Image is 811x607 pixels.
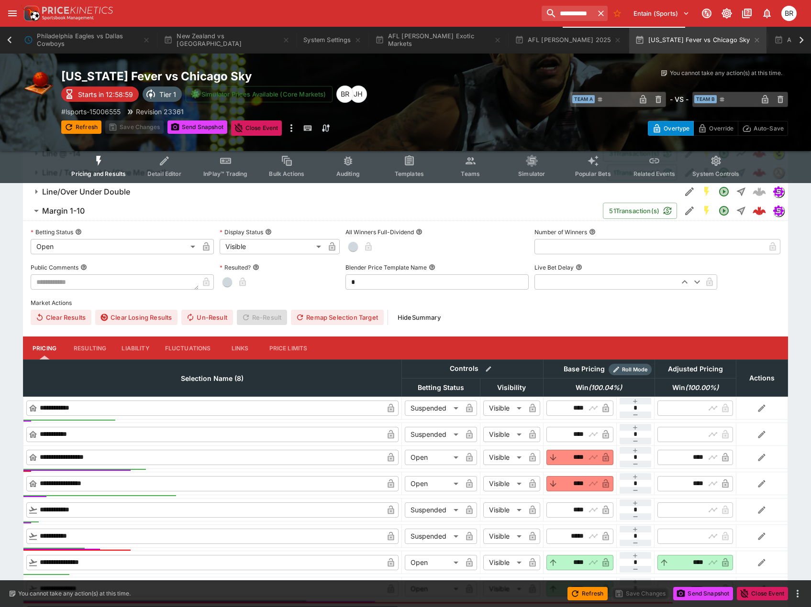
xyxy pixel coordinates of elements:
[773,186,784,197] img: simulator
[75,228,82,235] button: Betting Status
[231,120,282,136] button: Close Event
[509,27,628,54] button: AFL [PERSON_NAME] 2025
[483,476,525,491] div: Visible
[694,95,717,103] span: Team B
[95,310,178,325] button: Clear Losing Results
[395,170,424,177] span: Templates
[681,183,698,200] button: Edit Detail
[685,382,719,393] em: ( 100.00 %)
[483,401,525,416] div: Visible
[23,336,66,359] button: Pricing
[31,228,73,236] p: Betting Status
[589,228,596,235] button: Number of Winners
[265,228,272,235] button: Display Status
[610,6,625,21] button: No Bookmarks
[483,427,525,442] div: Visible
[345,228,414,236] p: All Winners Full-Dividend
[483,450,525,465] div: Visible
[698,202,715,219] button: SGM Enabled
[203,170,247,177] span: InPlay™ Trading
[648,121,694,136] button: Overtype
[483,502,525,518] div: Visible
[369,27,507,54] button: AFL [PERSON_NAME] Exotic Markets
[681,202,698,219] button: Edit Detail
[416,228,422,235] button: All Winners Full-Dividend
[253,264,259,271] button: Resulted?
[42,206,85,216] h6: Margin 1-10
[392,310,446,325] button: HideSummary
[609,364,652,375] div: Show/hide Price Roll mode configuration.
[670,69,782,77] p: You cannot take any action(s) at this time.
[80,264,87,271] button: Public Comments
[147,170,181,177] span: Detail Editor
[350,86,367,103] div: Jiahao Hao
[405,555,462,570] div: Open
[483,529,525,544] div: Visible
[628,6,695,21] button: Select Tenant
[220,228,263,236] p: Display Status
[572,95,595,103] span: Team A
[693,121,738,136] button: Override
[715,183,733,200] button: Open
[31,295,780,310] label: Market Actions
[405,476,462,491] div: Open
[219,336,262,359] button: Links
[157,336,219,359] button: Fluctuations
[518,170,545,177] span: Simulator
[407,382,475,393] span: Betting Status
[31,263,78,271] p: Public Comments
[738,121,788,136] button: Auto-Save
[560,363,609,375] div: Base Pricing
[664,123,689,133] p: Overtype
[670,94,689,104] h6: - VS -
[31,239,199,254] div: Open
[753,204,766,217] img: logo-cerberus--red.svg
[336,86,354,103] div: Ben Raymond
[170,373,254,384] span: Selection Name (8)
[159,89,176,99] p: Tier 1
[186,86,333,102] button: Simulator Prices Available (Core Markets)
[698,5,715,22] button: Connected to PK
[750,201,769,220] a: a95f15f2-97db-4018-a0d9-0253fb6a0513
[567,587,608,600] button: Refresh
[61,107,121,117] p: Copy To Clipboard
[23,69,54,99] img: basketball.png
[629,27,766,54] button: [US_STATE] Fever vs Chicago Sky
[42,16,94,20] img: Sportsbook Management
[542,6,594,21] input: search
[738,5,755,22] button: Documentation
[114,336,157,359] button: Liability
[262,336,315,359] button: Price Limits
[778,3,800,24] button: Ben Raymond
[483,555,525,570] div: Visible
[220,263,251,271] p: Resulted?
[773,205,784,217] div: simulator
[773,206,784,216] img: simulator
[66,336,114,359] button: Resulting
[237,310,287,325] span: Re-Result
[781,6,797,21] div: Ben Raymond
[718,186,730,197] svg: Open
[534,228,587,236] p: Number of Winners
[633,170,675,177] span: Related Events
[773,186,784,197] div: simulator
[576,264,582,271] button: Live Bet Delay
[336,170,360,177] span: Auditing
[181,310,233,325] button: Un-Result
[18,27,156,54] button: Philadelphia Eagles vs Dallas Cowboys
[709,123,733,133] p: Override
[792,588,803,599] button: more
[692,170,739,177] span: System Controls
[575,170,611,177] span: Popular Bets
[286,120,297,136] button: more
[673,587,733,600] button: Send Snapshot
[736,360,788,397] th: Actions
[733,183,750,200] button: Straight
[487,382,536,393] span: Visibility
[23,201,603,220] button: Margin 1-10
[758,5,776,22] button: Notifications
[482,363,495,375] button: Bulk edit
[589,382,622,393] em: ( 100.04 %)
[18,589,131,598] p: You cannot take any action(s) at this time.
